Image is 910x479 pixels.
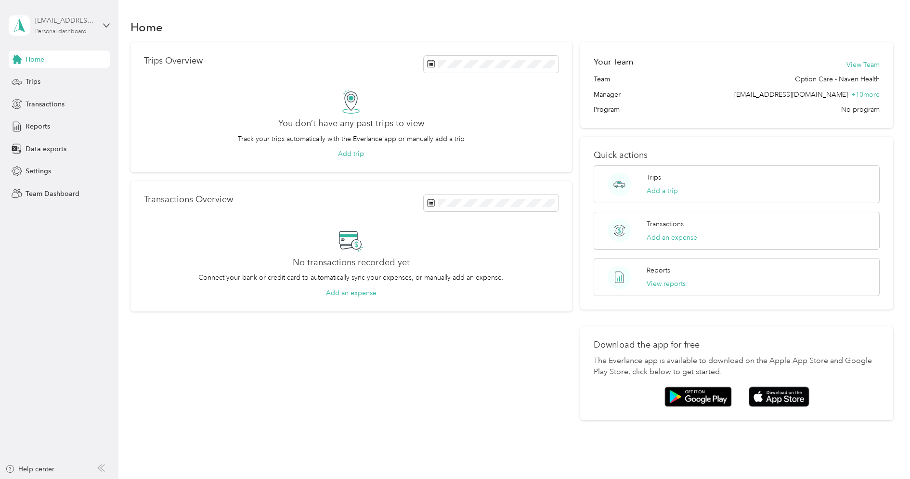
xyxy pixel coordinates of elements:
button: View reports [647,279,686,289]
span: Trips [26,77,40,87]
button: Help center [5,464,54,474]
span: Team [594,74,610,84]
iframe: Everlance-gr Chat Button Frame [856,425,910,479]
button: Add an expense [647,233,697,243]
div: Personal dashboard [35,29,87,35]
button: Add a trip [647,186,678,196]
p: Reports [647,265,670,275]
h2: You don’t have any past trips to view [278,118,424,129]
span: Settings [26,166,51,176]
p: The Everlance app is available to download on the Apple App Store and Google Play Store, click be... [594,355,880,378]
h1: Home [130,22,163,32]
span: [EMAIL_ADDRESS][DOMAIN_NAME] [734,91,848,99]
span: Reports [26,121,50,131]
button: Add an expense [326,288,377,298]
button: Add trip [338,149,364,159]
h2: Your Team [594,56,633,68]
span: + 10 more [851,91,880,99]
p: Trips [647,172,661,182]
p: Transactions Overview [144,194,233,205]
div: [EMAIL_ADDRESS][DOMAIN_NAME] [35,15,95,26]
img: App store [749,387,809,407]
span: Option Care - Naven Health [795,74,880,84]
span: Home [26,54,44,65]
h2: No transactions recorded yet [293,258,410,268]
span: No program [841,104,880,115]
p: Connect your bank or credit card to automatically sync your expenses, or manually add an expense. [198,272,504,283]
button: View Team [846,60,880,70]
p: Download the app for free [594,340,880,350]
p: Quick actions [594,150,880,160]
p: Track your trips automatically with the Everlance app or manually add a trip [238,134,465,144]
span: Program [594,104,620,115]
img: Google play [664,387,732,407]
span: Manager [594,90,621,100]
span: Transactions [26,99,65,109]
span: Data exports [26,144,66,154]
span: Team Dashboard [26,189,79,199]
p: Trips Overview [144,56,203,66]
p: Transactions [647,219,684,229]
